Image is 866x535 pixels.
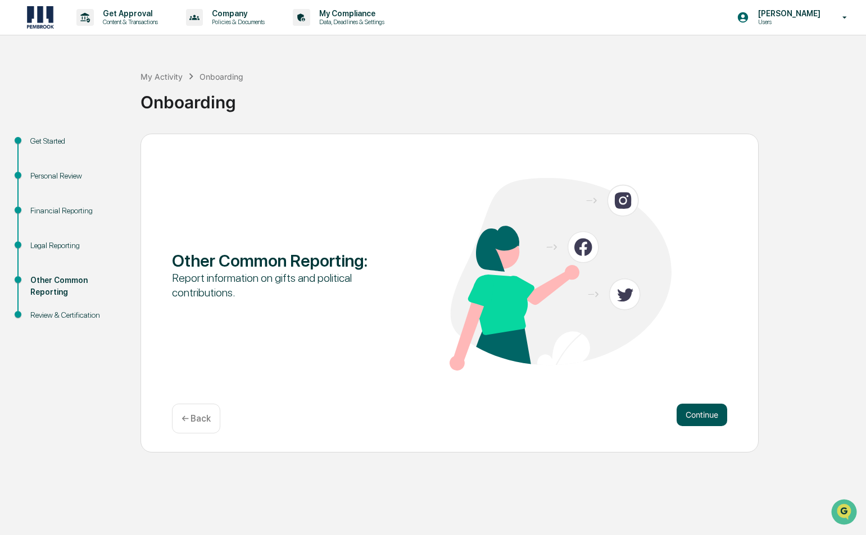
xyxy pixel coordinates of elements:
[27,6,54,29] img: logo
[7,137,77,157] a: 🖐️Preclearance
[30,275,123,298] div: Other Common Reporting
[94,18,164,26] p: Content & Transactions
[30,309,123,321] div: Review & Certification
[172,271,394,300] div: Report information on gifts and political contributions.
[112,190,136,199] span: Pylon
[22,163,71,174] span: Data Lookup
[11,24,205,42] p: How can we help?
[677,404,727,426] button: Continue
[749,18,826,26] p: Users
[38,86,184,97] div: Start new chat
[11,86,31,106] img: 1746055101610-c473b297-6a78-478c-a979-82029cc54cd1
[182,413,211,424] p: ← Back
[200,72,243,81] div: Onboarding
[30,205,123,217] div: Financial Reporting
[140,72,183,81] div: My Activity
[191,89,205,103] button: Start new chat
[38,97,142,106] div: We're available if you need us!
[310,9,390,18] p: My Compliance
[11,143,20,152] div: 🖐️
[140,83,860,112] div: Onboarding
[172,250,394,271] div: Other Common Reporting :
[30,135,123,147] div: Get Started
[22,141,72,153] span: Preclearance
[11,164,20,173] div: 🔎
[310,18,390,26] p: Data, Deadlines & Settings
[203,18,270,26] p: Policies & Documents
[450,178,672,371] img: Other Common Reporting
[7,158,75,179] a: 🔎Data Lookup
[94,9,164,18] p: Get Approval
[749,9,826,18] p: [PERSON_NAME]
[81,143,90,152] div: 🗄️
[830,498,860,528] iframe: Open customer support
[30,240,123,252] div: Legal Reporting
[203,9,270,18] p: Company
[93,141,139,153] span: Attestations
[79,190,136,199] a: Powered byPylon
[77,137,144,157] a: 🗄️Attestations
[30,170,123,182] div: Personal Review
